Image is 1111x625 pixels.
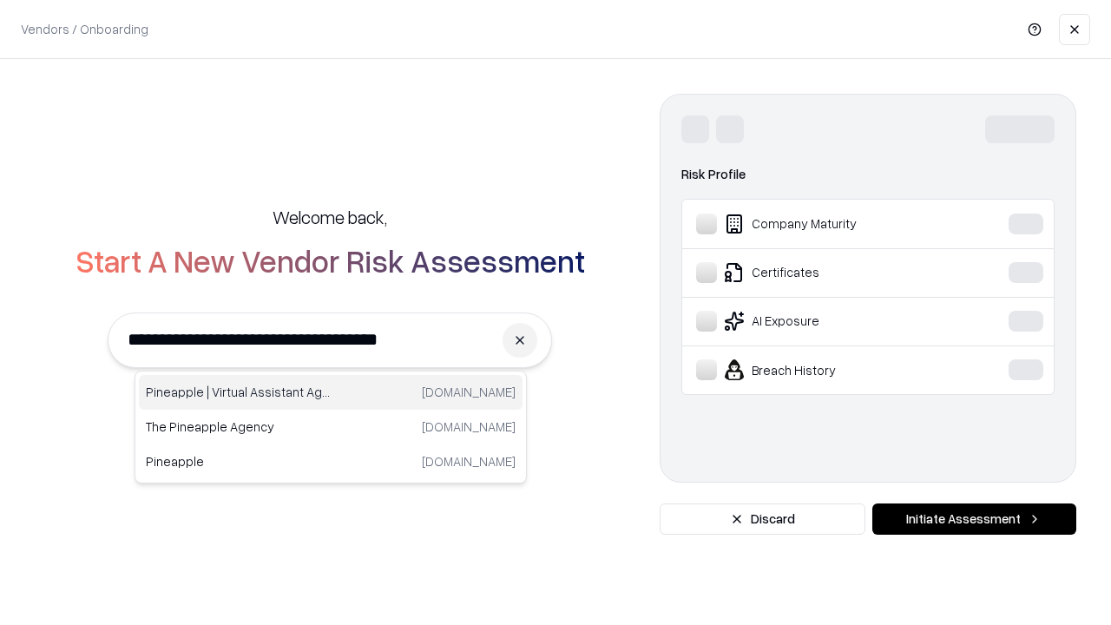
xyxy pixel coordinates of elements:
p: [DOMAIN_NAME] [422,452,516,470]
p: Vendors / Onboarding [21,20,148,38]
button: Initiate Assessment [872,503,1076,535]
p: [DOMAIN_NAME] [422,418,516,436]
div: Certificates [696,262,956,283]
button: Discard [660,503,865,535]
div: AI Exposure [696,311,956,332]
div: Suggestions [135,371,527,484]
p: Pineapple | Virtual Assistant Agency [146,383,331,401]
div: Risk Profile [681,164,1055,185]
h5: Welcome back, [273,205,387,229]
div: Breach History [696,359,956,380]
p: [DOMAIN_NAME] [422,383,516,401]
h2: Start A New Vendor Risk Assessment [76,243,585,278]
div: Company Maturity [696,214,956,234]
p: Pineapple [146,452,331,470]
p: The Pineapple Agency [146,418,331,436]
